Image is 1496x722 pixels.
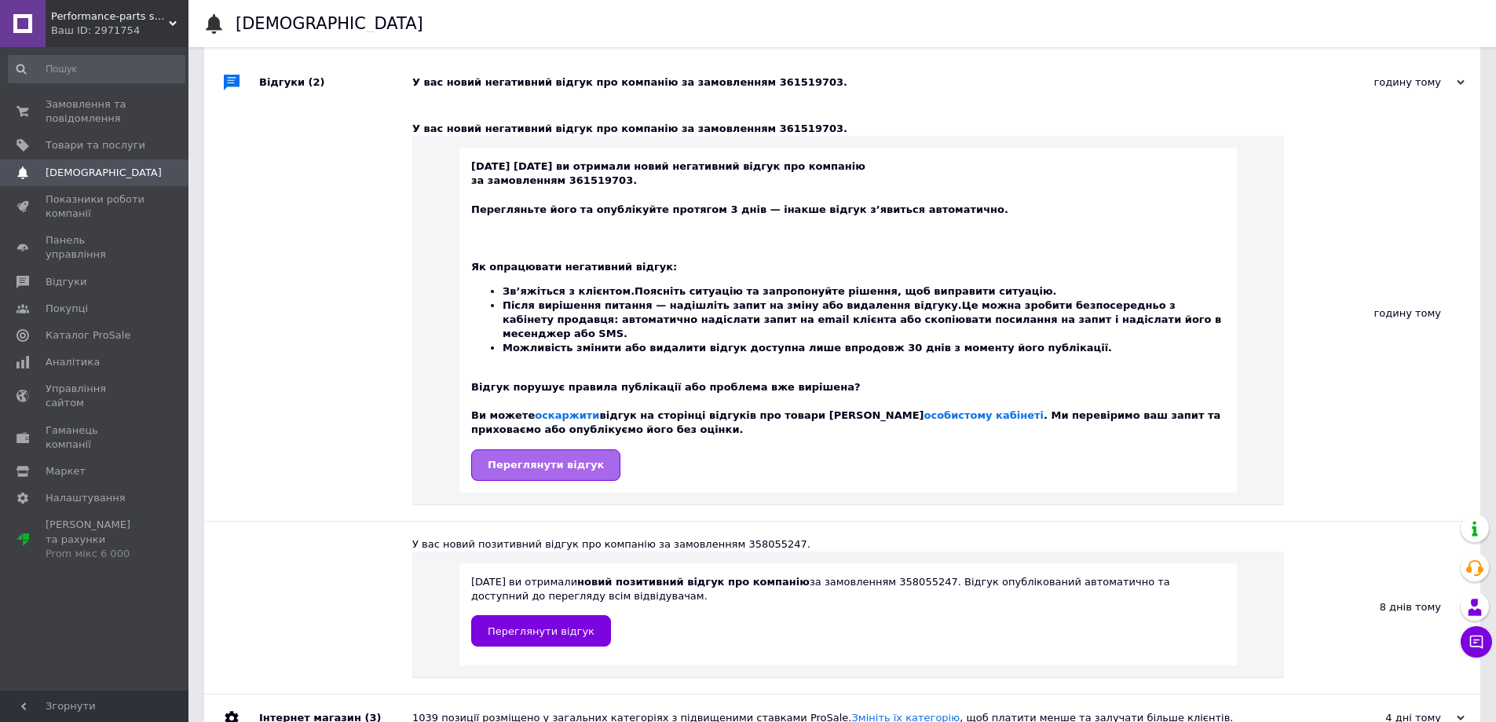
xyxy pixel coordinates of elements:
[46,302,88,316] span: Покупці
[46,547,145,561] div: Prom мікс 6 000
[412,537,1284,552] div: У вас новий позитивний відгук про компанію за замовленням 358055247.
[471,575,1225,647] div: [DATE] ви отримали за замовленням 358055247. Відгук опублікований автоматично та доступний до пер...
[46,328,130,343] span: Каталог ProSale
[8,55,185,83] input: Пошук
[46,275,86,289] span: Відгуки
[46,355,100,369] span: Аналітика
[46,464,86,478] span: Маркет
[236,14,423,33] h1: [DEMOGRAPHIC_DATA]
[46,138,145,152] span: Товари та послуги
[46,518,145,561] span: [PERSON_NAME] та рахунки
[503,299,1225,342] li: Це можна зробити безпосередньо з кабінету продавця: автоматично надіслати запит на email клієнта ...
[488,459,604,471] span: Переглянути відгук
[577,576,810,588] b: новий позитивний відгук про компанію
[924,409,1044,421] a: особистому кабінеті
[1284,106,1480,521] div: годину тому
[46,192,145,221] span: Показники роботи компанії
[503,285,635,297] b: Зв’яжіться з клієнтом.
[488,625,594,637] span: Переглянути відгук
[412,122,1284,136] div: У вас новий негативний відгук про компанію за замовленням 361519703.
[471,231,1225,437] div: Як опрацювати негативний відгук: Відгук порушує правила публікації або проблема вже вирішена? Ви ...
[259,59,412,106] div: Відгуки
[1308,75,1465,90] div: годину тому
[46,382,145,410] span: Управління сайтом
[46,97,145,126] span: Замовлення та повідомлення
[471,203,1008,215] b: Перегляньте його та опублікуйте протягом 3 днів — інакше відгук з’явиться автоматично.
[46,423,145,452] span: Гаманець компанії
[46,233,145,262] span: Панель управління
[51,9,169,24] span: Performance-parts shop
[309,76,325,88] span: (2)
[471,159,1225,480] div: [DATE] [DATE] ви отримали новий негативний відгук про компанію за замовленням 361519703.
[471,449,620,481] a: Переглянути відгук
[471,615,611,647] a: Переглянути відгук
[1461,626,1492,658] button: Чат з покупцем
[1284,522,1480,694] div: 8 днів тому
[46,491,126,505] span: Налаштування
[503,284,1225,299] li: Поясніть ситуацію та запропонуйте рішення, щоб виправити ситуацію.
[51,24,188,38] div: Ваш ID: 2971754
[412,75,1308,90] div: У вас новий негативний відгук про компанію за замовленням 361519703.
[503,299,962,311] b: Після вирішення питання — надішліть запит на зміну або видалення відгуку.
[535,409,599,421] a: оскаржити
[503,341,1225,355] li: Можливість змінити або видалити відгук доступна лише впродовж 30 днів з моменту його публікації.
[46,166,162,180] span: [DEMOGRAPHIC_DATA]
